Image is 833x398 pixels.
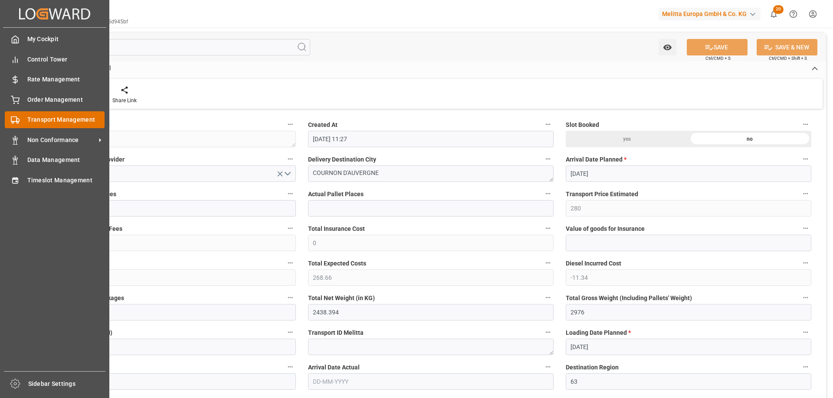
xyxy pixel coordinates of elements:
[285,119,296,130] button: Transport ID Logward
[40,39,310,55] input: Search Fields
[5,51,105,68] a: Control Tower
[542,223,554,234] button: Total Insurance Cost
[800,292,811,303] button: Total Gross Weight (Including Pallets' Weight)
[687,39,748,55] button: SAVE
[28,379,106,388] span: Sidebar Settings
[566,339,811,355] input: DD-MM-YYYY
[5,171,105,188] a: Timeslot Management
[308,294,375,303] span: Total Net Weight (in KG)
[542,257,554,269] button: Total Expected Costs
[308,259,366,268] span: Total Expected Costs
[705,55,731,61] span: Ctrl/CMD + S
[800,223,811,234] button: Value of goods for Insurance
[659,8,761,20] div: Melitta Europa GmbH & Co. KG
[308,328,364,337] span: Transport ID Melitta
[566,259,621,268] span: Diesel Incurred Cost
[27,55,105,64] span: Control Tower
[285,223,296,234] button: Additional Transport Fees
[50,165,296,182] button: open menu
[285,361,296,372] button: Loading Date Actual
[566,190,638,199] span: Transport Price Estimated
[566,165,811,182] input: DD-MM-YYYY
[112,97,137,104] div: Share Link
[773,5,784,14] span: 20
[800,153,811,165] button: Arrival Date Planned *
[659,6,764,22] button: Melitta Europa GmbH & Co. KG
[542,153,554,165] button: Delivery Destination City
[285,153,296,165] button: Transport Service Provider
[285,257,296,269] button: Diesel Cost Ratio (%)
[308,190,364,199] span: Actual Pallet Places
[566,294,692,303] span: Total Gross Weight (Including Pallets' Weight)
[308,224,365,233] span: Total Insurance Cost
[285,327,296,338] button: Total Volume (in CDM)
[5,91,105,108] a: Order Management
[5,31,105,48] a: My Cockpit
[5,71,105,88] a: Rate Management
[5,111,105,128] a: Transport Management
[27,155,105,165] span: Data Management
[285,188,296,199] button: Estimated Pallet Places
[566,155,626,164] span: Arrival Date Planned
[50,373,296,390] input: DD-MM-YYYY
[566,224,645,233] span: Value of goods for Insurance
[769,55,807,61] span: Ctrl/CMD + Shift + S
[27,176,105,185] span: Timeslot Management
[800,119,811,130] button: Slot Booked
[566,120,599,129] span: Slot Booked
[308,373,554,390] input: DD-MM-YYYY
[689,131,811,147] div: no
[27,115,105,124] span: Transport Management
[757,39,817,55] button: SAVE & NEW
[308,131,554,147] input: DD-MM-YYYY HH:MM
[800,327,811,338] button: Loading Date Planned *
[542,119,554,130] button: Created At
[27,35,105,44] span: My Cockpit
[800,361,811,372] button: Destination Region
[27,75,105,84] span: Rate Management
[659,39,676,55] button: open menu
[542,292,554,303] button: Total Net Weight (in KG)
[542,361,554,372] button: Arrival Date Actual
[285,292,296,303] button: Total Number Of Packages
[27,136,96,145] span: Non Conformance
[566,363,619,372] span: Destination Region
[764,4,784,24] button: show 20 new notifications
[308,165,554,182] textarea: COURNON D'AUVERGNE
[542,327,554,338] button: Transport ID Melitta
[27,95,105,104] span: Order Management
[308,363,360,372] span: Arrival Date Actual
[308,155,376,164] span: Delivery Destination City
[5,152,105,168] a: Data Management
[308,120,338,129] span: Created At
[542,188,554,199] button: Actual Pallet Places
[800,257,811,269] button: Diesel Incurred Cost
[784,4,803,24] button: Help Center
[566,131,689,147] div: yes
[566,328,631,337] span: Loading Date Planned
[50,131,296,147] textarea: 0b1d85d945bf
[800,188,811,199] button: Transport Price Estimated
